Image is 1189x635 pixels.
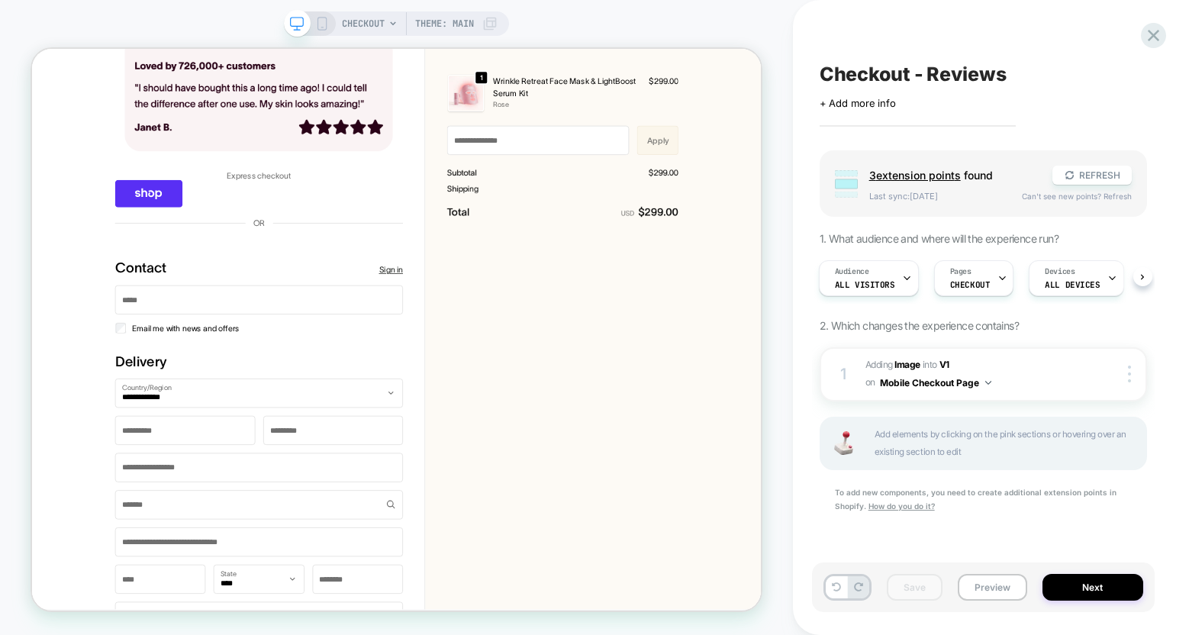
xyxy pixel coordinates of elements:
[598,32,601,46] span: 1
[342,11,385,36] span: CHECKOUT
[1045,279,1100,290] span: ALL DEVICES
[820,97,896,109] span: + Add more info
[1045,266,1075,277] span: Devices
[111,280,179,304] h2: Contact
[554,35,603,84] img: The Wrinkle Retreat Face Mask & LightBoost Serum Kit by Solawave features a rose LED mask, design...
[836,360,852,388] div: 1
[865,359,920,370] span: Adding
[820,485,1147,513] div: To add new components, you need to create additional extension points in Shopify.
[958,574,1027,601] button: Preview
[785,214,803,224] span: USD
[822,36,862,52] span: $299.00
[1022,192,1132,201] span: Can't see new points? Refresh
[553,211,583,226] strong: Total
[887,574,942,601] button: Save
[869,191,1007,201] span: Last sync: [DATE]
[209,175,299,211] iframe: Pay with PayPal
[820,232,1058,245] span: 1. What audience and where will the experience run?
[875,426,1130,461] span: Add elements by clicking on the pink sections or hovering over an existing section to edit
[868,501,935,511] u: How do you do it?
[111,161,495,211] section: Express checkout
[820,319,1019,332] span: 2. Which changes the experience contains?
[869,169,1037,182] span: found
[820,63,1007,85] span: Checkout - Reviews
[614,36,811,68] p: Wrinkle Retreat Face Mask & LightBoost Serum Kit
[307,175,397,211] iframe: Pay with Amazon Pay
[950,279,991,290] span: CHECKOUT
[111,405,495,429] h2: Delivery
[111,175,201,211] a: Shop Pay
[462,287,495,303] a: Sign in
[865,374,875,391] span: on
[1128,366,1131,382] img: close
[835,279,895,290] span: All Visitors
[1042,574,1143,601] button: Next
[923,359,937,370] span: INTO
[1052,166,1132,185] button: REFRESH
[553,160,593,172] span: Subtotal
[553,179,595,195] span: Shipping
[822,160,862,172] span: $299.00
[614,68,811,82] p: Rose
[985,381,991,385] img: down arrow
[950,266,971,277] span: Pages
[124,365,276,381] label: Email me with news and offers
[405,175,495,211] iframe: Pay with Google Pay
[869,169,961,182] span: 3 extension point s
[880,373,991,392] button: Mobile Checkout Page
[835,266,869,277] span: Audience
[553,29,862,87] section: Shopping cart
[260,161,346,177] h3: Express checkout
[939,359,949,370] span: V1
[829,431,859,455] img: Joystick
[808,208,862,229] strong: $299.00
[295,226,311,238] span: OR
[894,359,920,370] b: Image
[415,11,474,36] span: Theme: MAIN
